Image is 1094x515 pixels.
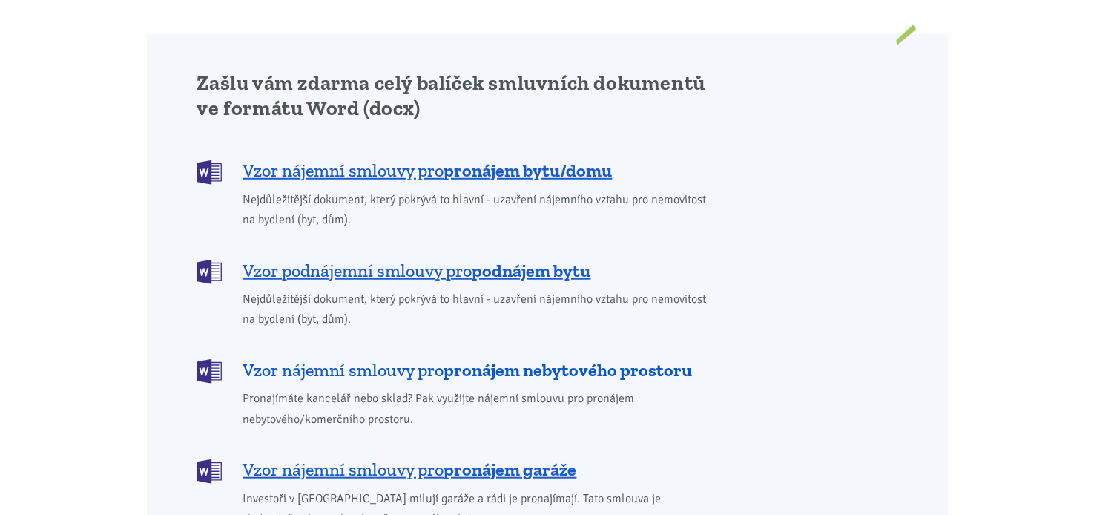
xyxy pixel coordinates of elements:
span: Nejdůležitější dokument, který pokrývá to hlavní - uzavření nájemního vztahu pro nemovitost na by... [243,190,717,230]
b: pronájem bytu/domu [444,160,613,181]
a: Vzor podnájemní smlouvy propodnájem bytu [197,258,717,283]
img: DOCX (Word) [197,359,222,384]
img: DOCX (Word) [197,459,222,484]
span: Pronajímáte kancelář nebo sklad? Pak využijte nájemní smlouvu pro pronájem nebytového/komerčního ... [243,389,717,429]
a: Vzor nájemní smlouvy propronájem garáže [197,458,717,482]
b: pronájem nebytového prostoru [444,359,693,381]
a: Vzor nájemní smlouvy propronájem bytu/domu [197,159,717,183]
img: DOCX (Word) [197,260,222,284]
a: Vzor nájemní smlouvy propronájem nebytového prostoru [197,358,717,382]
b: podnájem bytu [472,260,591,281]
span: Vzor podnájemní smlouvy pro [243,259,591,283]
span: Vzor nájemní smlouvy pro [243,159,613,183]
span: Vzor nájemní smlouvy pro [243,458,577,482]
img: DOCX (Word) [197,160,222,185]
h2: Zašlu vám zdarma celý balíček smluvních dokumentů ve formátu Word (docx) [197,70,717,121]
span: Nejdůležitější dokument, který pokrývá to hlavní - uzavření nájemního vztahu pro nemovitost na by... [243,289,717,329]
b: pronájem garáže [444,459,577,480]
span: Vzor nájemní smlouvy pro [243,358,693,382]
